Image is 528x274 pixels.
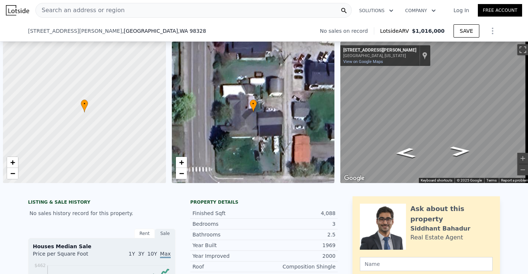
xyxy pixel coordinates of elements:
span: © 2025 Google [457,178,482,182]
a: Show location on map [422,52,427,60]
span: [STREET_ADDRESS][PERSON_NAME] [28,27,122,35]
a: Terms (opens in new tab) [486,178,497,182]
a: Zoom out [176,168,187,179]
span: + [179,158,184,167]
span: 3Y [138,251,144,257]
span: • [250,101,257,107]
div: No sales on record [320,27,374,35]
button: Keyboard shortcuts [421,178,452,183]
div: Property details [190,199,338,205]
div: Real Estate Agent [410,233,463,242]
span: − [10,169,15,178]
span: Max [160,251,171,258]
a: Zoom in [176,157,187,168]
div: 3 [264,220,336,228]
a: Free Account [478,4,522,17]
div: Sale [155,229,176,238]
img: Google [342,173,367,183]
div: Year Improved [192,252,264,260]
button: SAVE [454,24,479,38]
div: 2.5 [264,231,336,238]
span: 1Y [129,251,135,257]
a: Zoom out [7,168,18,179]
div: No sales history record for this property. [28,207,176,220]
div: • [81,99,88,112]
a: Log In [445,7,478,14]
div: Rent [134,229,155,238]
span: $1,016,000 [412,28,445,34]
path: Go North, Mashell Ave S [386,145,424,161]
span: Lotside ARV [380,27,412,35]
div: 2000 [264,252,336,260]
span: − [179,169,184,178]
span: , [GEOGRAPHIC_DATA] [122,27,206,35]
div: Composition Shingle [264,263,336,270]
a: View on Google Maps [343,59,383,64]
div: Roof [192,263,264,270]
span: Search an address or region [36,6,125,15]
div: Finished Sqft [192,210,264,217]
div: Year Built [192,242,264,249]
a: Open this area in Google Maps (opens a new window) [342,173,367,183]
tspan: $462 [34,263,46,268]
span: , WA 98328 [178,28,206,34]
input: Name [360,257,493,271]
div: Siddhant Bahadur [410,224,470,233]
div: [GEOGRAPHIC_DATA], [US_STATE] [343,53,416,58]
span: • [81,101,88,107]
button: Show Options [485,24,500,38]
div: Bedrooms [192,220,264,228]
div: [STREET_ADDRESS][PERSON_NAME] [343,48,416,53]
span: 10Y [147,251,157,257]
div: Price per Square Foot [33,250,102,262]
a: Zoom in [7,157,18,168]
div: • [250,99,257,112]
button: Solutions [353,4,399,17]
button: Company [399,4,442,17]
img: Lotside [6,5,29,15]
div: 4,088 [264,210,336,217]
div: Ask about this property [410,204,493,224]
path: Go South, Mashell Ave S [441,144,479,159]
div: Houses Median Sale [33,243,171,250]
div: Bathrooms [192,231,264,238]
div: 1969 [264,242,336,249]
div: LISTING & SALE HISTORY [28,199,176,207]
span: + [10,158,15,167]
